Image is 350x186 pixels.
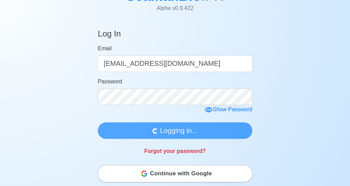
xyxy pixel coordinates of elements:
span: Password [98,79,122,84]
input: Your email [98,55,252,72]
div: Show Password [204,105,252,114]
h4: Log In [98,29,121,42]
button: Continue with Google [98,165,252,182]
p: Alpha v 0.9.422 [126,4,224,12]
span: Email [98,45,112,51]
span: Continue with Google [150,167,212,180]
a: Forgot your password? [144,148,206,154]
button: Logging in... [98,122,252,139]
